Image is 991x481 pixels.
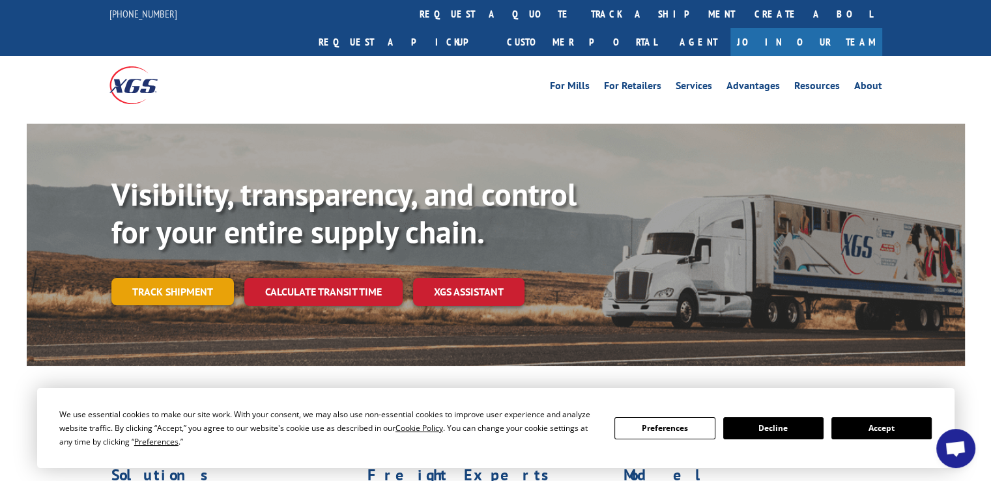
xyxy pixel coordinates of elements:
a: Services [676,81,712,95]
a: Advantages [726,81,780,95]
span: Cookie Policy [395,422,443,433]
a: [PHONE_NUMBER] [109,7,177,20]
a: Customer Portal [497,28,667,56]
a: For Mills [550,81,590,95]
button: Accept [831,417,932,439]
a: Request a pickup [309,28,497,56]
a: About [854,81,882,95]
a: Calculate transit time [244,278,403,306]
div: Open chat [936,429,975,468]
span: Preferences [134,436,179,447]
a: For Retailers [604,81,661,95]
button: Preferences [614,417,715,439]
button: Decline [723,417,824,439]
a: Agent [667,28,730,56]
a: Track shipment [111,278,234,305]
div: We use essential cookies to make our site work. With your consent, we may also use non-essential ... [59,407,599,448]
a: Join Our Team [730,28,882,56]
b: Visibility, transparency, and control for your entire supply chain. [111,174,577,252]
div: Cookie Consent Prompt [37,388,955,468]
a: XGS ASSISTANT [413,278,524,306]
a: Resources [794,81,840,95]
